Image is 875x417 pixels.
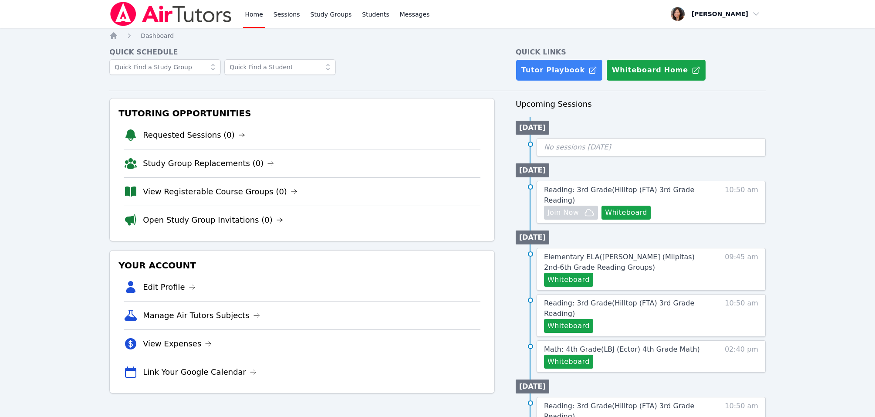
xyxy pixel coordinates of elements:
[400,10,430,19] span: Messages
[109,31,766,40] nav: Breadcrumb
[544,206,598,220] button: Join Now
[544,345,700,353] span: Math: 4th Grade ( LBJ (Ector) 4th Grade Math )
[143,338,212,350] a: View Expenses
[143,157,274,170] a: Study Group Replacements (0)
[516,98,766,110] h3: Upcoming Sessions
[544,344,700,355] a: Math: 4th Grade(LBJ (Ector) 4th Grade Math)
[143,214,283,226] a: Open Study Group Invitations (0)
[601,206,651,220] button: Whiteboard
[544,319,593,333] button: Whiteboard
[725,344,758,369] span: 02:40 pm
[544,185,705,206] a: Reading: 3rd Grade(Hilltop (FTA) 3rd Grade Reading)
[143,309,260,322] a: Manage Air Tutors Subjects
[544,252,705,273] a: Elementary ELA([PERSON_NAME] (Milpitas) 2nd-6th Grade Reading Groups)
[117,258,487,273] h3: Your Account
[516,163,549,177] li: [DATE]
[516,121,549,135] li: [DATE]
[725,298,758,333] span: 10:50 am
[143,366,257,378] a: Link Your Google Calendar
[544,355,593,369] button: Whiteboard
[141,31,174,40] a: Dashboard
[725,185,758,220] span: 10:50 am
[117,105,487,121] h3: Tutoring Opportunities
[516,47,766,58] h4: Quick Links
[544,299,694,318] span: Reading: 3rd Grade ( Hilltop (FTA) 3rd Grade Reading )
[725,252,758,287] span: 09:45 am
[516,231,549,244] li: [DATE]
[544,253,695,271] span: Elementary ELA ( [PERSON_NAME] (Milpitas) 2nd-6th Grade Reading Groups )
[547,207,579,218] span: Join Now
[544,298,705,319] a: Reading: 3rd Grade(Hilltop (FTA) 3rd Grade Reading)
[143,186,297,198] a: View Registerable Course Groups (0)
[109,2,233,26] img: Air Tutors
[606,59,706,81] button: Whiteboard Home
[143,281,196,293] a: Edit Profile
[516,380,549,393] li: [DATE]
[109,47,495,58] h4: Quick Schedule
[143,129,245,141] a: Requested Sessions (0)
[224,59,336,75] input: Quick Find a Student
[544,186,694,204] span: Reading: 3rd Grade ( Hilltop (FTA) 3rd Grade Reading )
[109,59,221,75] input: Quick Find a Study Group
[141,32,174,39] span: Dashboard
[516,59,603,81] a: Tutor Playbook
[544,143,611,151] span: No sessions [DATE]
[544,273,593,287] button: Whiteboard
